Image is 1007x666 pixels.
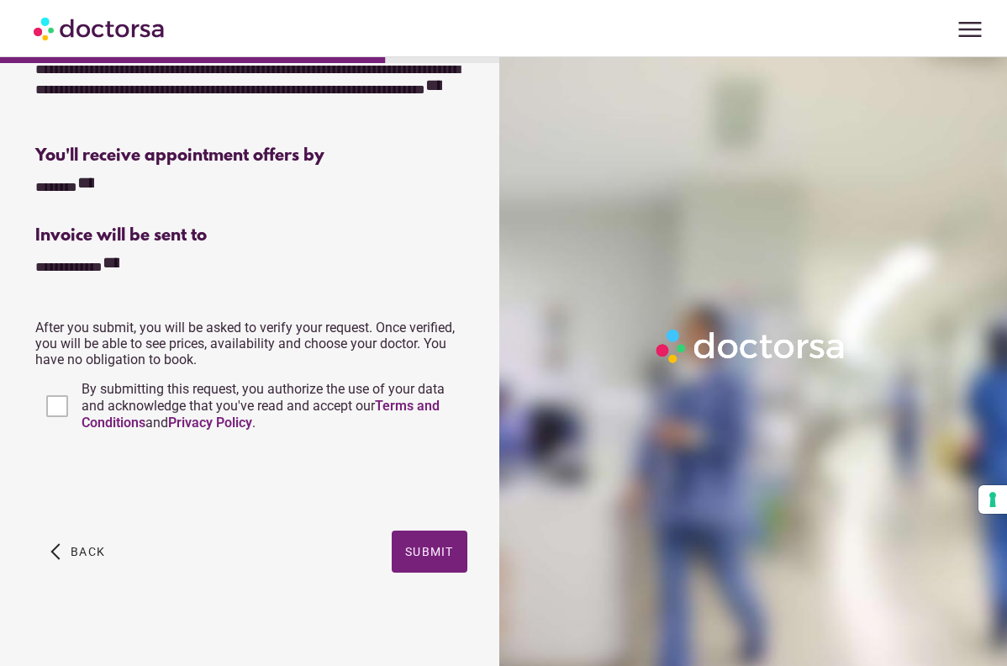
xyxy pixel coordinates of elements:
iframe: reCAPTCHA [35,448,291,514]
button: arrow_back_ios Back [44,531,112,573]
img: Doctorsa.com [34,9,166,47]
span: Submit [405,545,454,558]
span: Back [71,545,105,558]
a: Terms and Conditions [82,398,440,431]
div: Invoice will be sent to [35,226,467,246]
div: You'll receive appointment offers by [35,146,467,166]
span: By submitting this request, you authorize the use of your data and acknowledge that you've read a... [82,381,445,431]
p: After you submit, you will be asked to verify your request. Once verified, you will be able to se... [35,320,467,367]
button: Your consent preferences for tracking technologies [978,485,1007,514]
span: menu [954,13,986,45]
a: Privacy Policy [168,415,252,431]
img: Logo-Doctorsa-trans-White-partial-flat.png [651,324,852,368]
button: Submit [392,531,467,573]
